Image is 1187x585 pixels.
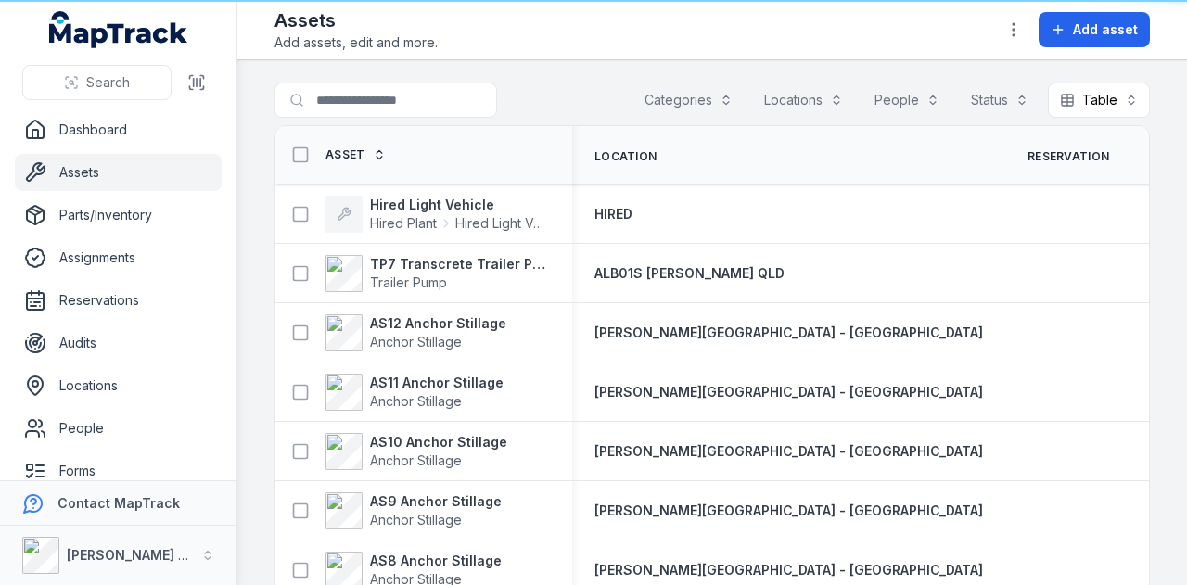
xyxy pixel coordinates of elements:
[325,314,506,351] a: AS12 Anchor StillageAnchor Stillage
[632,83,745,118] button: Categories
[325,255,550,292] a: TP7 Transcrete Trailer PumpTrailer Pump
[594,561,983,579] a: [PERSON_NAME][GEOGRAPHIC_DATA] - [GEOGRAPHIC_DATA]
[15,111,222,148] a: Dashboard
[1039,12,1150,47] button: Add asset
[594,502,983,520] a: [PERSON_NAME][GEOGRAPHIC_DATA] - [GEOGRAPHIC_DATA]
[15,452,222,490] a: Forms
[67,547,219,563] strong: [PERSON_NAME] Group
[325,492,502,529] a: AS9 Anchor StillageAnchor Stillage
[370,433,507,451] strong: AS10 Anchor Stillage
[370,512,462,528] span: Anchor Stillage
[370,196,550,214] strong: Hired Light Vehicle
[594,324,983,342] a: [PERSON_NAME][GEOGRAPHIC_DATA] - [GEOGRAPHIC_DATA]
[325,374,504,411] a: AS11 Anchor StillageAnchor Stillage
[594,264,785,283] a: ALB01S [PERSON_NAME] QLD
[370,214,437,233] span: Hired Plant
[370,452,462,468] span: Anchor Stillage
[594,383,983,401] a: [PERSON_NAME][GEOGRAPHIC_DATA] - [GEOGRAPHIC_DATA]
[862,83,951,118] button: People
[15,239,222,276] a: Assignments
[594,205,632,223] a: HIRED
[15,282,222,319] a: Reservations
[370,374,504,392] strong: AS11 Anchor Stillage
[325,147,386,162] a: Asset
[594,149,657,164] span: Location
[22,65,172,100] button: Search
[370,274,447,290] span: Trailer Pump
[594,324,983,340] span: [PERSON_NAME][GEOGRAPHIC_DATA] - [GEOGRAPHIC_DATA]
[1073,20,1138,39] span: Add asset
[370,255,550,273] strong: TP7 Transcrete Trailer Pump
[594,443,983,459] span: [PERSON_NAME][GEOGRAPHIC_DATA] - [GEOGRAPHIC_DATA]
[594,562,983,578] span: [PERSON_NAME][GEOGRAPHIC_DATA] - [GEOGRAPHIC_DATA]
[959,83,1040,118] button: Status
[15,324,222,362] a: Audits
[370,334,462,350] span: Anchor Stillage
[370,393,462,409] span: Anchor Stillage
[752,83,855,118] button: Locations
[325,147,365,162] span: Asset
[49,11,188,48] a: MapTrack
[594,206,632,222] span: HIRED
[370,492,502,511] strong: AS9 Anchor Stillage
[15,410,222,447] a: People
[274,7,438,33] h2: Assets
[86,73,130,92] span: Search
[325,433,507,470] a: AS10 Anchor StillageAnchor Stillage
[455,214,550,233] span: Hired Light Vehicle
[15,154,222,191] a: Assets
[15,197,222,234] a: Parts/Inventory
[325,196,550,233] a: Hired Light VehicleHired PlantHired Light Vehicle
[594,442,983,461] a: [PERSON_NAME][GEOGRAPHIC_DATA] - [GEOGRAPHIC_DATA]
[15,367,222,404] a: Locations
[594,502,983,518] span: [PERSON_NAME][GEOGRAPHIC_DATA] - [GEOGRAPHIC_DATA]
[370,552,502,570] strong: AS8 Anchor Stillage
[1027,149,1109,164] span: Reservation
[274,33,438,52] span: Add assets, edit and more.
[594,384,983,400] span: [PERSON_NAME][GEOGRAPHIC_DATA] - [GEOGRAPHIC_DATA]
[594,265,785,281] span: ALB01S [PERSON_NAME] QLD
[370,314,506,333] strong: AS12 Anchor Stillage
[57,495,180,511] strong: Contact MapTrack
[1048,83,1150,118] button: Table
